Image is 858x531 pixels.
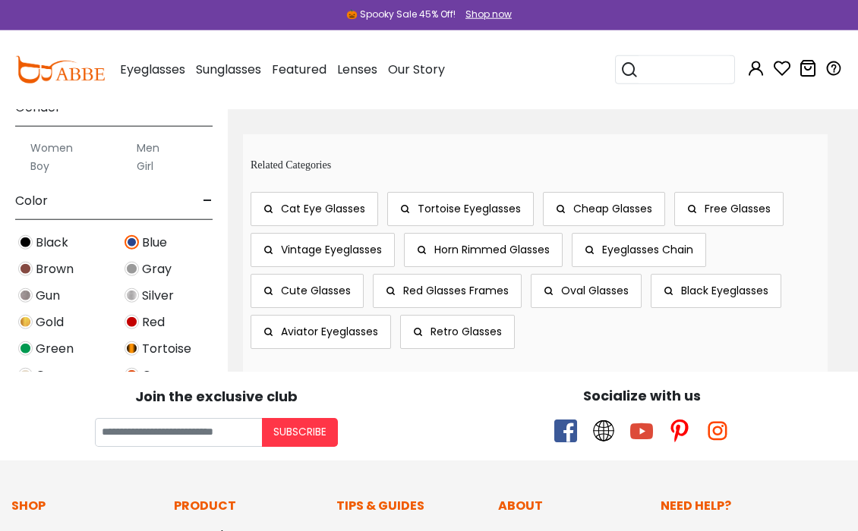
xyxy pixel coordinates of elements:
[120,61,185,78] span: Eyeglasses
[125,288,139,303] img: Silver
[388,61,445,78] span: Our Story
[125,368,139,382] img: Orange
[572,233,706,267] a: Eyeglasses Chain
[11,383,421,407] div: Join the exclusive club
[36,234,68,252] span: Black
[602,242,693,257] span: Eyeglasses Chain
[30,157,49,175] label: Boy
[11,497,159,515] p: Shop
[30,139,73,157] label: Women
[458,8,512,20] a: Shop now
[137,139,159,157] label: Men
[465,8,512,21] div: Shop now
[142,234,167,252] span: Blue
[251,274,364,308] a: Cute Glasses
[36,287,60,305] span: Gun
[281,283,351,298] span: Cute Glasses
[661,497,847,515] p: Need Help?
[18,341,33,356] img: Green
[36,366,77,385] span: Cream
[137,157,153,175] label: Girl
[543,192,665,226] a: Cheap Glasses
[630,419,653,442] span: youtube
[142,287,174,305] span: Silver
[437,385,847,406] div: Socialize with us
[203,183,213,219] span: -
[251,233,395,267] a: Vintage Eyeglasses
[373,274,522,308] a: Red Glasses Frames
[403,283,509,298] span: Red Glasses Frames
[36,313,64,331] span: Gold
[251,192,378,226] a: Cat Eye Glasses
[125,341,139,356] img: Tortoise
[142,340,191,358] span: Tortoise
[18,235,33,250] img: Black
[434,242,550,257] span: Horn Rimmed Glasses
[15,56,105,83] img: abbeglasses.com
[418,201,521,216] span: Tortoise Eyeglasses
[706,419,729,442] span: instagram
[561,283,629,298] span: Oval Glasses
[337,61,377,78] span: Lenses
[404,233,563,267] a: Horn Rimmed Glasses
[281,324,378,339] span: Aviator Eyeglasses
[281,201,365,216] span: Cat Eye Glasses
[174,497,321,515] p: Product
[142,313,165,331] span: Red
[95,418,262,447] input: Your email
[196,61,261,78] span: Sunglasses
[18,315,33,329] img: Gold
[142,366,188,385] span: Orange
[262,418,338,447] button: Subscribe
[36,340,74,358] span: Green
[36,260,74,278] span: Brown
[251,157,828,173] p: Related Categories
[125,315,139,329] img: Red
[668,419,691,442] span: pinterest
[346,8,456,21] div: 🎃 Spooky Sale 45% Off!
[431,324,502,339] span: Retro Glasses
[531,274,642,308] a: Oval Glasses
[18,288,33,303] img: Gun
[18,368,33,382] img: Cream
[592,419,615,442] span: twitter
[272,61,326,78] span: Featured
[498,497,645,515] p: About
[651,274,781,308] a: Black Eyeglasses
[573,201,652,216] span: Cheap Glasses
[251,315,391,349] a: Aviator Eyeglasses
[125,235,139,250] img: Blue
[387,192,534,226] a: Tortoise Eyeglasses
[674,192,784,226] a: Free Glasses
[15,183,48,219] span: Color
[400,315,515,349] a: Retro Glasses
[281,242,382,257] span: Vintage Eyeglasses
[681,283,768,298] span: Black Eyeglasses
[336,497,484,515] p: Tips & Guides
[18,262,33,276] img: Brown
[554,419,577,442] span: facebook
[125,262,139,276] img: Gray
[142,260,172,278] span: Gray
[705,201,771,216] span: Free Glasses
